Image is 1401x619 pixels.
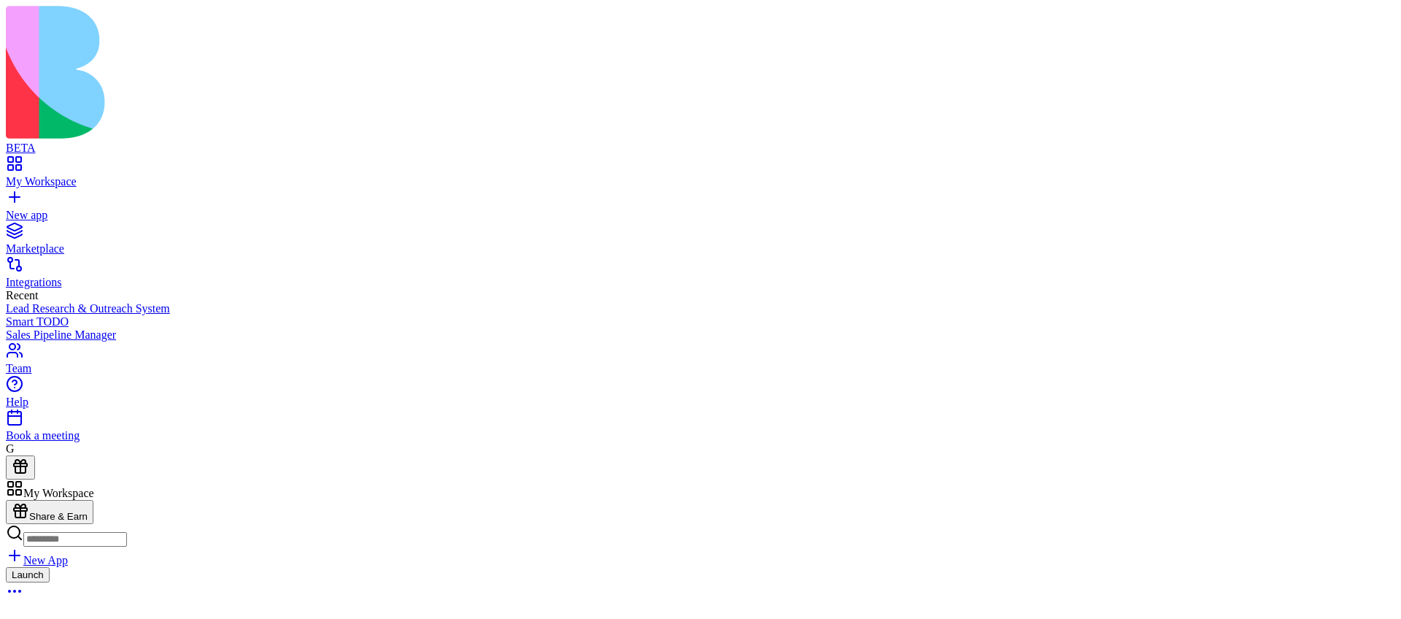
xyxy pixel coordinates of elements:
a: Sales Pipeline Manager [6,328,1395,342]
button: Launch [6,567,50,583]
a: My Workspace [6,162,1395,188]
button: Share & Earn [6,500,93,524]
div: Integrations [6,276,1395,289]
a: New app [6,196,1395,222]
div: New app [6,209,1395,222]
div: Marketplace [6,242,1395,255]
div: Help [6,396,1395,409]
a: Team [6,349,1395,375]
img: logo [6,6,593,139]
div: Book a meeting [6,429,1395,442]
a: Lead Research & Outreach System [6,302,1395,315]
span: Share & Earn [29,511,88,522]
a: BETA [6,128,1395,155]
span: My Workspace [23,487,94,499]
span: Recent [6,289,38,301]
a: Integrations [6,263,1395,289]
a: New App [6,554,68,566]
a: Smart TODO [6,315,1395,328]
div: Team [6,362,1395,375]
div: BETA [6,142,1395,155]
a: Book a meeting [6,416,1395,442]
div: My Workspace [6,175,1395,188]
span: G [6,442,15,455]
a: Help [6,382,1395,409]
a: Marketplace [6,229,1395,255]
